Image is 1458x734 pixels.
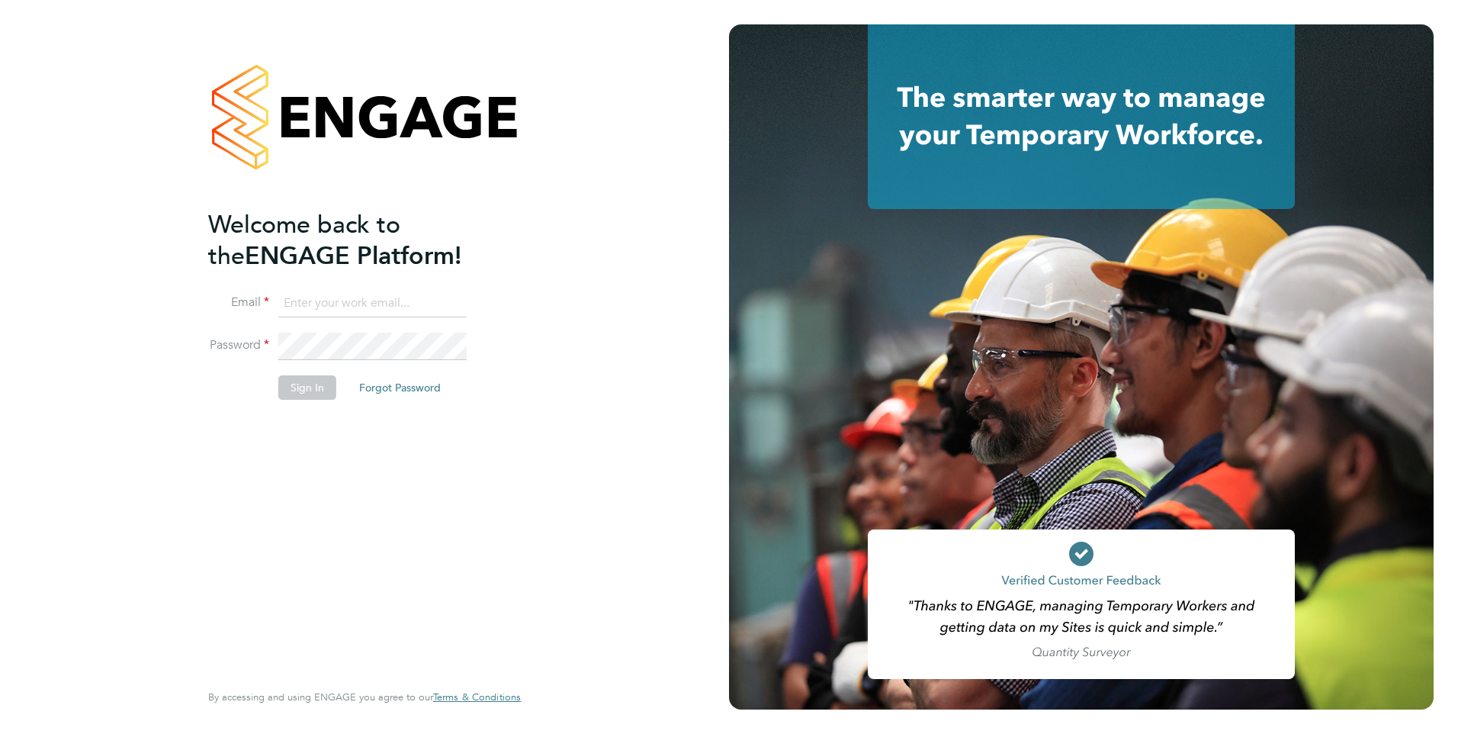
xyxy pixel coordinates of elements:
label: Email [208,295,269,311]
input: Enter your work email... [278,290,467,317]
span: Welcome back to the [208,210,400,271]
h2: ENGAGE Platform! [208,209,506,272]
button: Forgot Password [347,375,453,400]
a: Terms & Conditions [433,691,521,703]
span: Terms & Conditions [433,691,521,703]
button: Sign In [278,375,336,400]
label: Password [208,337,269,353]
span: By accessing and using ENGAGE you agree to our [208,691,521,703]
